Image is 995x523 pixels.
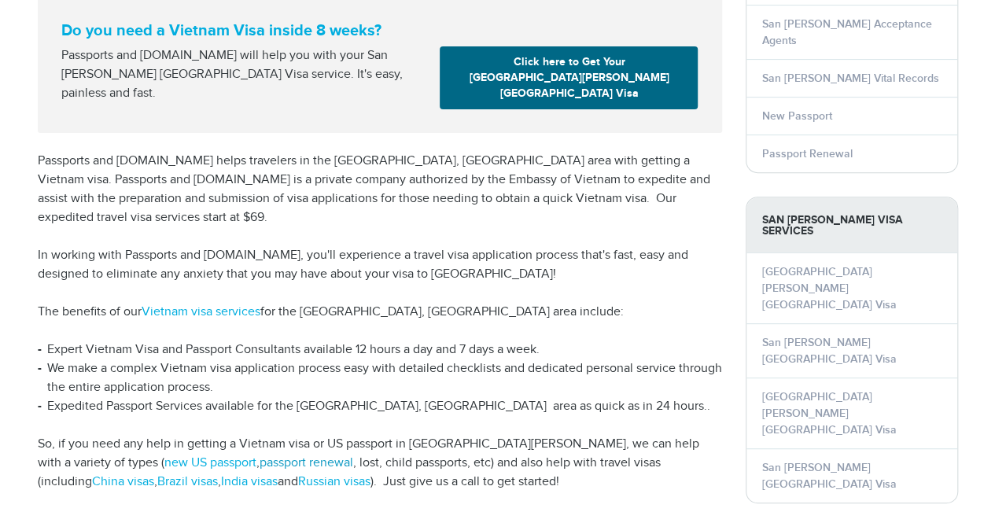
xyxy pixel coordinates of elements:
a: New Passport [762,109,832,123]
p: The benefits of our for the [GEOGRAPHIC_DATA], [GEOGRAPHIC_DATA] area include: [38,303,722,322]
strong: Do you need a Vietnam Visa inside 8 weeks? [61,21,698,40]
p: So, if you need any help in getting a Vietnam visa or US passport in [GEOGRAPHIC_DATA][PERSON_NAM... [38,435,722,492]
a: China visas [92,474,154,489]
a: San [PERSON_NAME] Vital Records [762,72,939,85]
li: Expert Vietnam Visa and Passport Consultants available 12 hours a day and 7 days a week. [38,341,722,359]
li: Expedited Passport Services available for the [GEOGRAPHIC_DATA], [GEOGRAPHIC_DATA] area as quick ... [38,397,722,416]
a: passport renewal [260,455,353,470]
a: Click here to Get Your [GEOGRAPHIC_DATA][PERSON_NAME] [GEOGRAPHIC_DATA] Visa [440,46,698,109]
a: Passport Renewal [762,147,853,160]
a: San [PERSON_NAME] Acceptance Agents [762,17,932,47]
p: In working with Passports and [DOMAIN_NAME], you'll experience a travel visa application process ... [38,246,722,284]
div: Passports and [DOMAIN_NAME] will help you with your San [PERSON_NAME] [GEOGRAPHIC_DATA] Visa serv... [55,46,434,103]
a: India visas [221,474,278,489]
a: San [PERSON_NAME] [GEOGRAPHIC_DATA] Visa [762,336,897,366]
a: Russian visas [298,474,370,489]
a: new US passport [164,455,256,470]
p: Passports and [DOMAIN_NAME] helps travelers in the [GEOGRAPHIC_DATA], [GEOGRAPHIC_DATA] area with... [38,152,722,227]
li: We make a complex Vietnam visa application process easy with detailed checklists and dedicated pe... [38,359,722,397]
a: Vietnam visa services [142,304,260,319]
a: San [PERSON_NAME] [GEOGRAPHIC_DATA] Visa [762,461,897,491]
a: Brazil visas [157,474,218,489]
a: [GEOGRAPHIC_DATA][PERSON_NAME] [GEOGRAPHIC_DATA] Visa [762,265,897,311]
a: [GEOGRAPHIC_DATA][PERSON_NAME] [GEOGRAPHIC_DATA] Visa [762,390,897,436]
strong: San [PERSON_NAME] Visa Services [746,197,957,253]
